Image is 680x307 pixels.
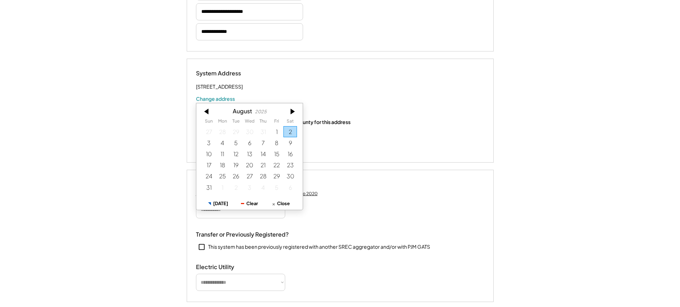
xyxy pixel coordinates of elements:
[202,149,216,160] div: 8/10/2025
[229,171,243,182] div: 8/26/2025
[243,182,256,193] div: 9/03/2025
[216,149,229,160] div: 8/11/2025
[202,182,216,193] div: 8/31/2025
[243,126,256,137] div: 7/30/2025
[196,95,235,102] button: Change address
[202,197,234,210] button: [DATE]
[229,119,243,126] th: Tuesday
[229,126,243,137] div: 7/29/2025
[256,126,270,137] div: 7/31/2025
[265,197,296,210] button: Close
[256,137,270,148] div: 8/07/2025
[283,149,297,160] div: 8/16/2025
[216,171,229,182] div: 8/25/2025
[270,126,283,137] div: 8/01/2025
[202,119,216,126] th: Sunday
[270,137,283,148] div: 8/08/2025
[256,171,270,182] div: 8/28/2025
[289,191,318,197] div: Jump to 2020
[229,182,243,193] div: 9/02/2025
[229,137,243,148] div: 8/05/2025
[256,160,270,171] div: 8/21/2025
[270,119,283,126] th: Friday
[196,263,267,271] div: Electric Utility
[243,171,256,182] div: 8/27/2025
[283,182,297,193] div: 9/06/2025
[229,160,243,171] div: 8/19/2025
[283,126,297,137] div: 8/02/2025
[283,171,297,182] div: 8/30/2025
[283,137,297,148] div: 8/09/2025
[216,119,229,126] th: Monday
[202,126,216,137] div: 7/27/2025
[243,160,256,171] div: 8/20/2025
[256,119,270,126] th: Thursday
[208,243,430,251] div: This system has been previously registered with another SREC aggregator and/or with PJM GATS
[233,108,252,114] div: August
[216,126,229,137] div: 7/28/2025
[202,171,216,182] div: 8/24/2025
[229,149,243,160] div: 8/12/2025
[243,137,256,148] div: 8/06/2025
[255,109,266,114] div: 2025
[270,149,283,160] div: 8/15/2025
[283,160,297,171] div: 8/23/2025
[216,182,229,193] div: 9/01/2025
[243,119,256,126] th: Wednesday
[234,197,265,210] button: Clear
[256,182,270,193] div: 9/04/2025
[216,137,229,148] div: 8/04/2025
[283,119,297,126] th: Saturday
[196,82,243,91] div: [STREET_ADDRESS]
[256,149,270,160] div: 8/14/2025
[243,149,256,160] div: 8/13/2025
[270,160,283,171] div: 8/22/2025
[196,70,267,77] div: System Address
[202,137,216,148] div: 8/03/2025
[270,182,283,193] div: 9/05/2025
[196,231,289,238] div: Transfer or Previously Registered?
[202,160,216,171] div: 8/17/2025
[270,171,283,182] div: 8/29/2025
[216,160,229,171] div: 8/18/2025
